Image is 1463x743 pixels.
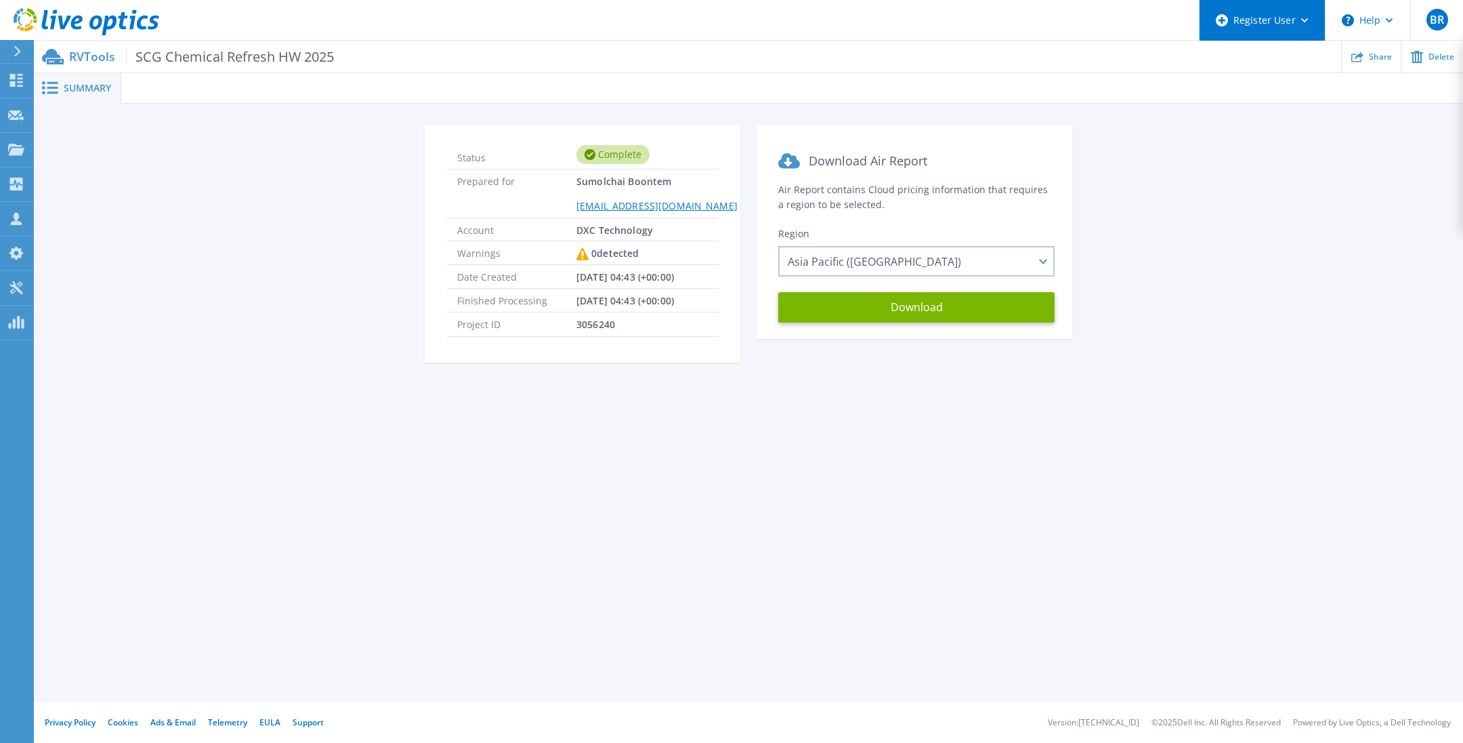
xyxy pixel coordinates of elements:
[108,717,138,728] a: Cookies
[809,153,927,169] span: Download Air Report
[778,183,1048,211] span: Air Report contains Cloud pricing information that requires a region to be selected.
[576,218,653,241] span: DXC Technology
[1151,719,1281,727] li: © 2025 Dell Inc. All Rights Reserved
[457,146,576,163] span: Status
[576,289,674,312] span: [DATE] 04:43 (+00:00)
[208,717,247,728] a: Telemetry
[1048,719,1139,727] li: Version: [TECHNICAL_ID]
[778,227,809,240] span: Region
[1430,14,1444,25] span: BR
[576,169,738,217] span: Sumolchai Boontem
[1428,53,1454,61] span: Delete
[778,292,1055,323] button: Download
[576,145,650,164] div: Complete
[457,313,576,336] span: Project ID
[457,241,576,264] span: Warnings
[259,717,280,728] a: EULA
[457,265,576,288] span: Date Created
[293,717,324,728] a: Support
[45,717,96,728] a: Privacy Policy
[457,169,576,217] span: Prepared for
[64,83,111,93] span: Summary
[576,265,674,288] span: [DATE] 04:43 (+00:00)
[457,218,576,241] span: Account
[69,49,334,64] p: RVTools
[576,241,639,266] div: 0 detected
[126,49,334,64] span: SCG Chemical Refresh HW 2025
[457,289,576,312] span: Finished Processing
[778,246,1055,277] div: Asia Pacific ([GEOGRAPHIC_DATA])
[150,717,196,728] a: Ads & Email
[576,313,615,336] span: 3056240
[1369,53,1392,61] span: Share
[1293,719,1451,727] li: Powered by Live Optics, a Dell Technology
[576,199,738,212] a: [EMAIL_ADDRESS][DOMAIN_NAME]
